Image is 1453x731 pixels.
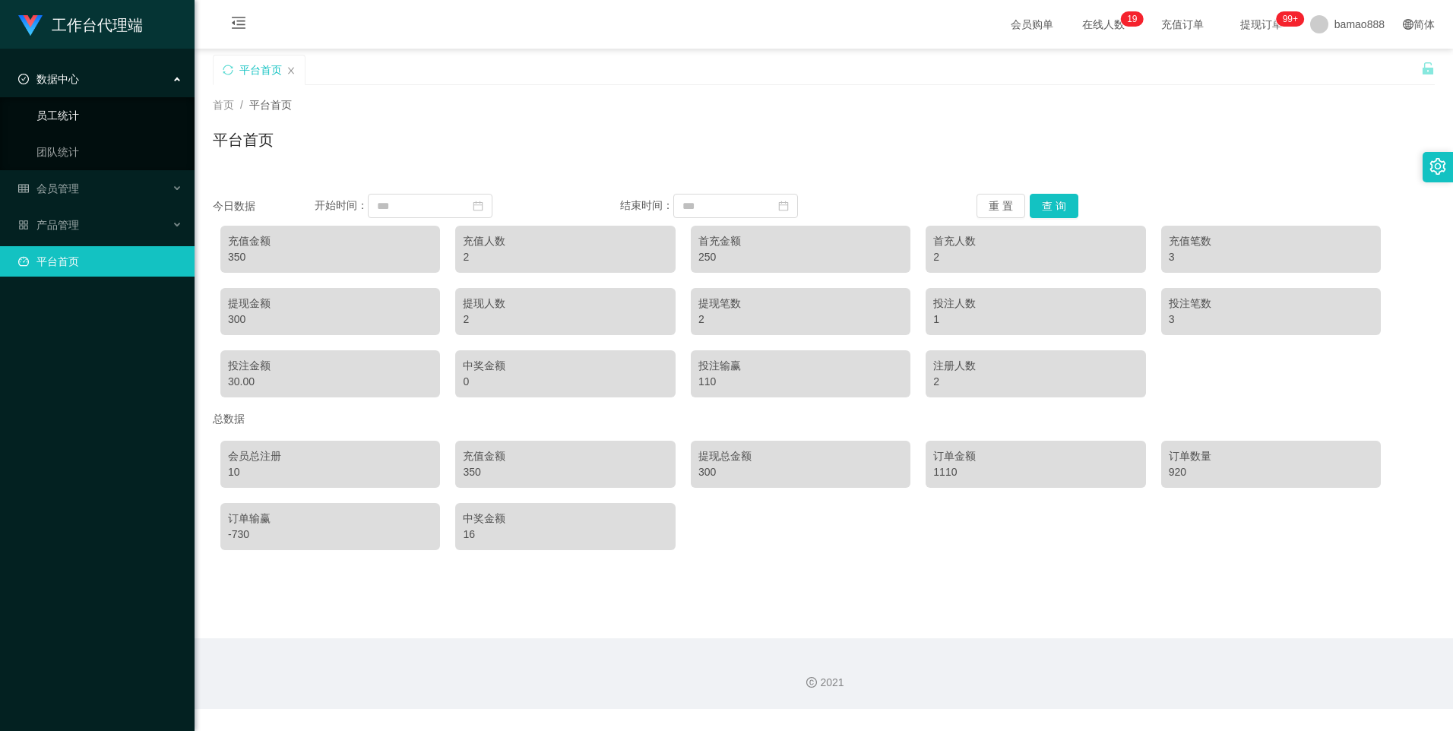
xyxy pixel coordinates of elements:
span: 在线人数 [1075,19,1132,30]
div: 投注笔数 [1169,296,1373,312]
p: 1 [1127,11,1132,27]
div: 订单金额 [933,448,1138,464]
div: 300 [228,312,432,328]
div: 充值金额 [228,233,432,249]
div: 平台首页 [239,55,282,84]
div: 250 [698,249,903,265]
i: 图标: global [1403,19,1413,30]
span: 开始时间： [315,199,368,211]
div: 920 [1169,464,1373,480]
a: 工作台代理端 [18,18,143,30]
div: 300 [698,464,903,480]
div: 1 [933,312,1138,328]
div: 提现金额 [228,296,432,312]
div: 2 [463,249,667,265]
span: 提现订单 [1233,19,1290,30]
div: 16 [463,527,667,543]
div: 注册人数 [933,358,1138,374]
div: 110 [698,374,903,390]
span: / [240,99,243,111]
div: 2021 [207,675,1441,691]
i: 图标: sync [223,65,233,75]
sup: 954 [1277,11,1304,27]
button: 查 询 [1030,194,1078,218]
div: 投注人数 [933,296,1138,312]
div: 2 [698,312,903,328]
i: 图标: calendar [778,201,789,211]
div: -730 [228,527,432,543]
span: 结束时间： [620,199,673,211]
div: 投注金额 [228,358,432,374]
p: 9 [1132,11,1138,27]
div: 30.00 [228,374,432,390]
div: 中奖金额 [463,511,667,527]
div: 首充人数 [933,233,1138,249]
div: 2 [463,312,667,328]
div: 投注输赢 [698,358,903,374]
div: 2 [933,374,1138,390]
div: 1110 [933,464,1138,480]
i: 图标: copyright [806,677,817,688]
div: 350 [228,249,432,265]
div: 2 [933,249,1138,265]
i: 图标: calendar [473,201,483,211]
div: 提现总金额 [698,448,903,464]
div: 中奖金额 [463,358,667,374]
div: 首充金额 [698,233,903,249]
div: 10 [228,464,432,480]
div: 3 [1169,312,1373,328]
div: 充值人数 [463,233,667,249]
div: 提现人数 [463,296,667,312]
div: 会员总注册 [228,448,432,464]
div: 今日数据 [213,198,315,214]
span: 产品管理 [18,219,79,231]
div: 总数据 [213,405,1435,433]
h1: 工作台代理端 [52,1,143,49]
div: 350 [463,464,667,480]
a: 团队统计 [36,137,182,167]
a: 图标: dashboard平台首页 [18,246,182,277]
span: 平台首页 [249,99,292,111]
div: 0 [463,374,667,390]
span: 充值订单 [1154,19,1211,30]
i: 图标: close [286,66,296,75]
h1: 平台首页 [213,128,274,151]
i: 图标: table [18,183,29,194]
span: 会员管理 [18,182,79,195]
img: logo.9652507e.png [18,15,43,36]
i: 图标: appstore-o [18,220,29,230]
div: 提现笔数 [698,296,903,312]
i: 图标: unlock [1421,62,1435,75]
i: 图标: setting [1429,158,1446,175]
button: 重 置 [977,194,1025,218]
i: 图标: check-circle-o [18,74,29,84]
a: 员工统计 [36,100,182,131]
div: 订单数量 [1169,448,1373,464]
span: 数据中心 [18,73,79,85]
sup: 19 [1121,11,1143,27]
span: 首页 [213,99,234,111]
div: 3 [1169,249,1373,265]
div: 充值金额 [463,448,667,464]
i: 图标: menu-fold [213,1,264,49]
div: 订单输赢 [228,511,432,527]
div: 充值笔数 [1169,233,1373,249]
